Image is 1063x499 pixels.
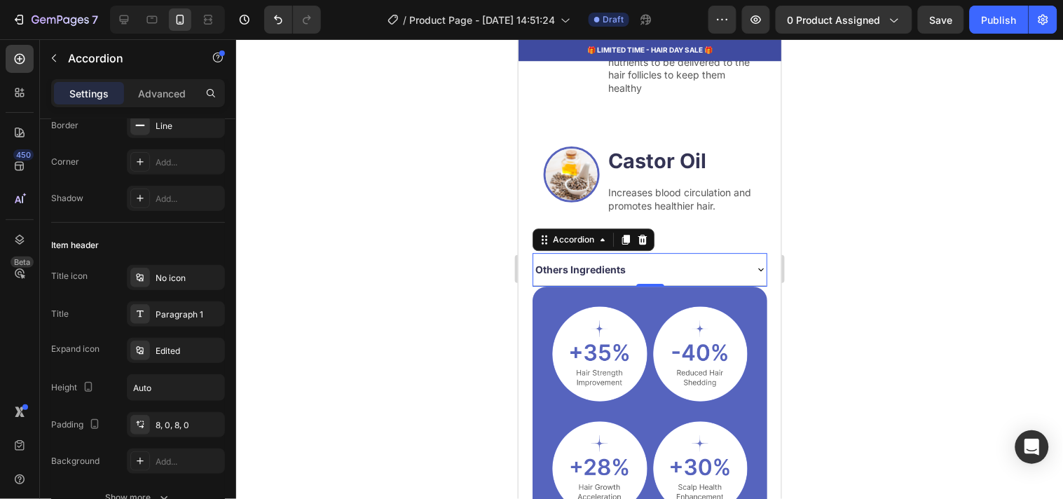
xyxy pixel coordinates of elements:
[156,156,221,169] div: Add...
[403,13,406,27] span: /
[51,378,97,397] div: Height
[930,14,953,26] span: Save
[13,149,34,160] div: 450
[17,224,107,236] span: Others Ingredients
[135,382,230,477] img: gempages_581184019425657352-8ed6838f-081f-4fa5-bf4d-7a2f7fcce2e5.png
[409,13,555,27] span: Product Page - [DATE] 14:51:24
[788,13,881,27] span: 0 product assigned
[15,219,109,241] div: Rich Text Editor. Editing area: main
[34,382,129,477] img: gempages_581184019425657352-b3d18270-4220-4092-8960-dcd5f257622a.png
[970,6,1029,34] button: Publish
[90,147,236,172] p: Increases blood circulation and promotes healthier hair.
[776,6,912,34] button: 0 product assigned
[6,6,104,34] button: 7
[51,192,83,205] div: Shadow
[69,86,109,101] p: Settings
[51,270,88,282] div: Title icon
[51,455,100,467] div: Background
[135,267,230,362] img: gempages_581184019425657352-6a12033b-e189-4e1b-8ce5-3f4e2bc07b34.png
[156,419,221,432] div: 8, 0, 8, 0
[128,375,224,400] input: Auto
[519,39,781,499] iframe: Design area
[51,239,99,252] div: Item header
[156,456,221,468] div: Add...
[156,193,221,205] div: Add...
[603,13,624,26] span: Draft
[90,109,188,134] strong: Castor Oil
[138,86,186,101] p: Advanced
[51,308,69,320] div: Title
[1015,430,1049,464] div: Open Intercom Messenger
[32,194,78,207] div: Accordion
[25,107,81,163] img: gempages_581184019425657352-8debdeaa-04de-4806-a143-926f72b20bcb.png
[11,257,34,268] div: Beta
[51,119,78,132] div: Border
[918,6,964,34] button: Save
[982,13,1017,27] div: Publish
[51,416,103,435] div: Padding
[156,345,221,357] div: Edited
[264,6,321,34] div: Undo/Redo
[51,343,100,355] div: Expand icon
[34,267,129,362] img: gempages_581184019425657352-0e6504ce-1419-4037-9b22-3ee3f05ec387.png
[156,272,221,285] div: No icon
[51,156,79,168] div: Corner
[68,50,187,67] p: Accordion
[156,308,221,321] div: Paragraph 1
[156,120,221,132] div: Line
[92,11,98,28] p: 7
